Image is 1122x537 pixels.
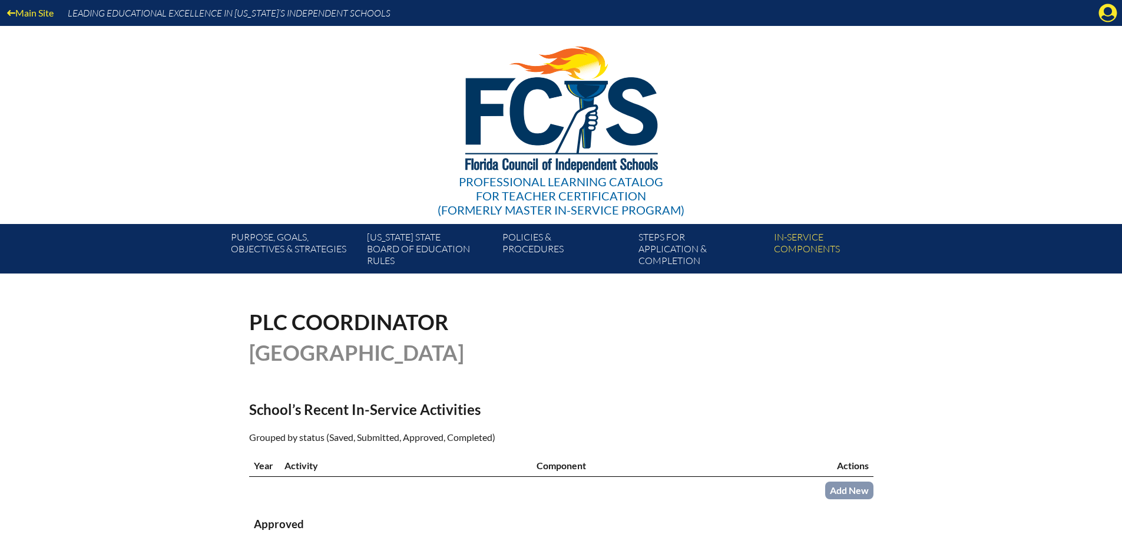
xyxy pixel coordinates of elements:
[476,189,646,203] span: for Teacher Certification
[498,229,633,274] a: Policies &Procedures
[2,5,58,21] a: Main Site
[254,517,869,532] h3: Approved
[439,26,683,187] img: FCISlogo221.eps
[226,229,362,274] a: Purpose, goals,objectives & strategies
[769,229,905,274] a: In-servicecomponents
[532,454,804,477] th: Component
[362,229,498,274] a: [US_STATE] StateBoard of Education rules
[433,24,689,219] a: Professional Learning Catalog for Teacher Certification(formerly Master In-service Program)
[249,340,464,365] span: [GEOGRAPHIC_DATA]
[249,430,664,445] p: Grouped by status (Saved, Submitted, Approved, Completed)
[438,174,684,217] div: Professional Learning Catalog (formerly Master In-service Program)
[249,309,449,335] span: PLC Coordinator
[280,454,532,477] th: Activity
[803,454,873,477] th: Actions
[249,454,280,477] th: Year
[825,482,873,499] a: Add New
[1098,4,1117,22] svg: Manage account
[249,401,664,418] h2: School’s Recent In-Service Activities
[634,229,769,274] a: Steps forapplication & completion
